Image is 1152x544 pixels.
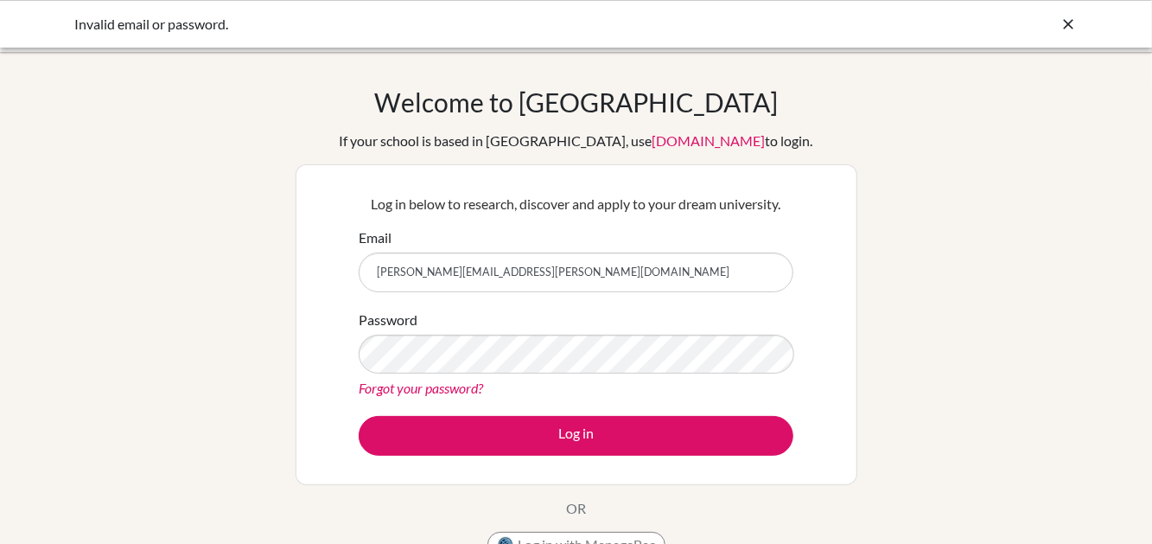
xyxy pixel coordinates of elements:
[359,194,793,214] p: Log in below to research, discover and apply to your dream university.
[75,14,818,35] div: Invalid email or password.
[359,310,417,330] label: Password
[566,498,586,519] p: OR
[374,86,778,118] h1: Welcome to [GEOGRAPHIC_DATA]
[652,132,766,149] a: [DOMAIN_NAME]
[359,380,483,396] a: Forgot your password?
[359,416,793,456] button: Log in
[359,227,391,248] label: Email
[340,131,813,151] div: If your school is based in [GEOGRAPHIC_DATA], use to login.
